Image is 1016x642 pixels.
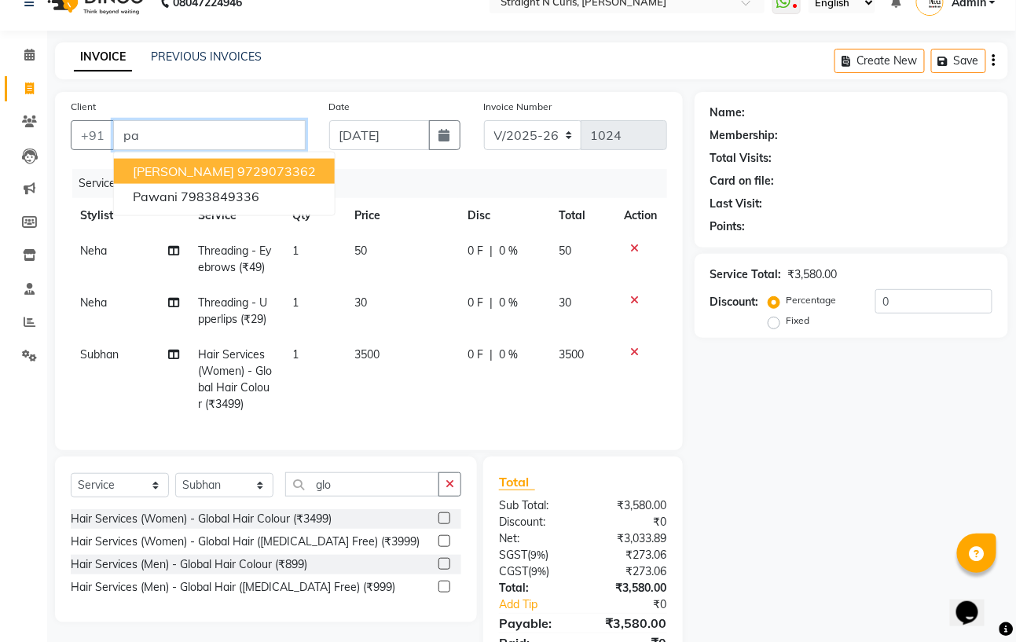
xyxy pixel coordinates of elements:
button: Create New [834,49,925,73]
div: Net: [487,530,583,547]
span: 0 F [468,295,483,311]
div: Hair Services (Women) - Global Hair Colour (₹3499) [71,511,332,527]
div: ₹0 [599,596,678,613]
a: Add Tip [487,596,599,613]
span: Hair Services (Women) - Global Hair Colour (₹3499) [198,347,272,411]
span: 0 F [468,347,483,363]
div: Hair Services (Men) - Global Hair Colour (₹899) [71,556,307,573]
label: Fixed [787,314,810,328]
div: ( ) [487,547,583,563]
span: CGST [499,564,528,578]
a: INVOICE [74,43,132,72]
div: Last Visit: [710,196,763,212]
div: Total Visits: [710,150,772,167]
th: Disc [458,198,549,233]
div: Points: [710,218,746,235]
iframe: chat widget [950,579,1000,626]
div: ₹3,580.00 [583,614,679,633]
div: ₹3,580.00 [583,497,679,514]
div: Name: [710,105,746,121]
button: +91 [71,120,115,150]
div: ₹3,580.00 [583,580,679,596]
span: 1 [292,295,299,310]
span: 9% [531,565,546,578]
ngb-highlight: 9729073362 [237,163,316,179]
input: Search by Name/Mobile/Email/Code [113,120,306,150]
button: Save [931,49,986,73]
span: 1 [292,347,299,361]
span: Total [499,474,535,490]
div: ₹3,033.89 [583,530,679,547]
span: SGST [499,548,527,562]
span: Neha [80,295,107,310]
span: 9% [530,548,545,561]
input: Search or Scan [285,472,439,497]
th: Total [549,198,615,233]
ngb-highlight: 7983849336 [181,189,259,204]
span: 30 [559,295,571,310]
span: 50 [559,244,571,258]
div: Card on file: [710,173,775,189]
span: 30 [354,295,367,310]
div: Hair Services (Men) - Global Hair ([MEDICAL_DATA] Free) (₹999) [71,579,395,596]
div: Total: [487,580,583,596]
span: pawani [133,189,178,204]
label: Percentage [787,293,837,307]
span: 0 % [499,243,518,259]
a: PREVIOUS INVOICES [151,50,262,64]
label: Date [329,100,350,114]
div: Discount: [710,294,759,310]
th: Action [615,198,667,233]
div: ( ) [487,563,583,580]
div: Sub Total: [487,497,583,514]
div: ₹0 [583,514,679,530]
label: Client [71,100,96,114]
div: Services [72,169,679,198]
span: | [490,347,493,363]
div: ₹273.06 [583,547,679,563]
div: Membership: [710,127,779,144]
span: 0 % [499,347,518,363]
span: | [490,243,493,259]
div: ₹3,580.00 [788,266,838,283]
span: Threading - Upperlips (₹29) [198,295,267,326]
label: Invoice Number [484,100,552,114]
div: Hair Services (Women) - Global Hair ([MEDICAL_DATA] Free) (₹3999) [71,534,420,550]
span: 3500 [354,347,380,361]
span: [PERSON_NAME] [133,163,234,179]
span: Neha [80,244,107,258]
span: 0 F [468,243,483,259]
span: | [490,295,493,311]
span: 0 % [499,295,518,311]
div: Payable: [487,614,583,633]
div: Service Total: [710,266,782,283]
div: ₹273.06 [583,563,679,580]
span: 50 [354,244,367,258]
span: 3500 [559,347,584,361]
span: 1 [292,244,299,258]
span: Threading - Eyebrows (₹49) [198,244,271,274]
span: Subhan [80,347,119,361]
th: Price [345,198,458,233]
div: Discount: [487,514,583,530]
th: Stylist [71,198,189,233]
